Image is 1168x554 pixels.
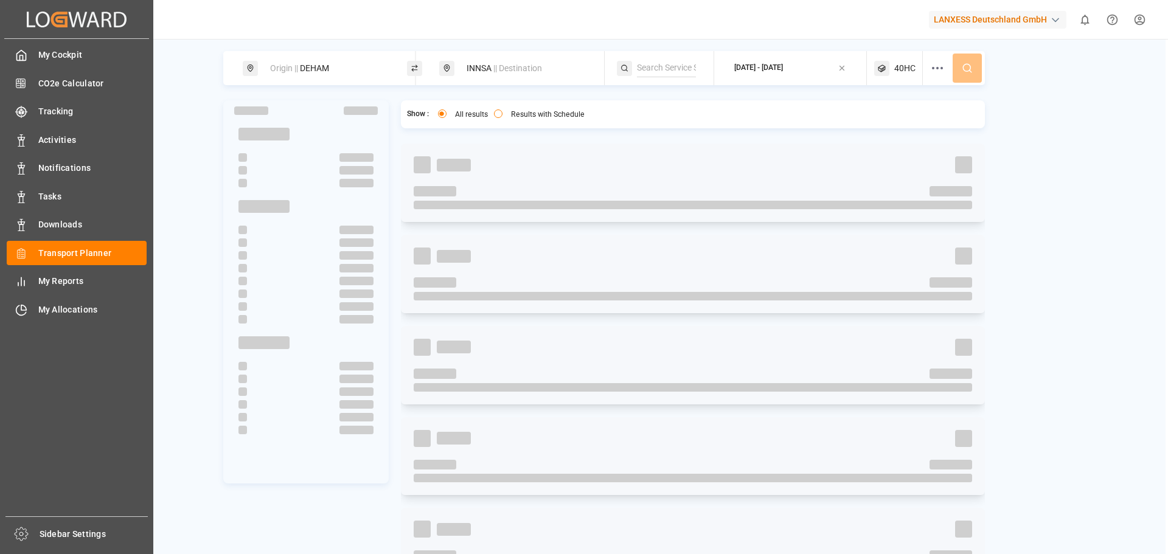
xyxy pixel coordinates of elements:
[637,59,696,77] input: Search Service String
[38,162,147,175] span: Notifications
[7,43,147,67] a: My Cockpit
[734,63,783,74] div: [DATE] - [DATE]
[1099,6,1126,33] button: Help Center
[1071,6,1099,33] button: show 0 new notifications
[493,63,542,73] span: || Destination
[7,269,147,293] a: My Reports
[7,128,147,151] a: Activities
[929,8,1071,31] button: LANXESS Deutschland GmbH
[38,218,147,231] span: Downloads
[38,49,147,61] span: My Cockpit
[929,11,1066,29] div: LANXESS Deutschland GmbH
[38,77,147,90] span: CO2e Calculator
[455,111,488,118] label: All results
[38,247,147,260] span: Transport Planner
[7,213,147,237] a: Downloads
[407,109,429,120] span: Show :
[40,528,148,541] span: Sidebar Settings
[7,156,147,180] a: Notifications
[7,297,147,321] a: My Allocations
[38,275,147,288] span: My Reports
[38,303,147,316] span: My Allocations
[263,57,394,80] div: DEHAM
[38,134,147,147] span: Activities
[511,111,585,118] label: Results with Schedule
[38,105,147,118] span: Tracking
[721,57,860,80] button: [DATE] - [DATE]
[7,184,147,208] a: Tasks
[270,63,298,73] span: Origin ||
[7,71,147,95] a: CO2e Calculator
[894,62,916,75] span: 40HC
[7,241,147,265] a: Transport Planner
[459,57,591,80] div: INNSA
[38,190,147,203] span: Tasks
[7,100,147,123] a: Tracking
